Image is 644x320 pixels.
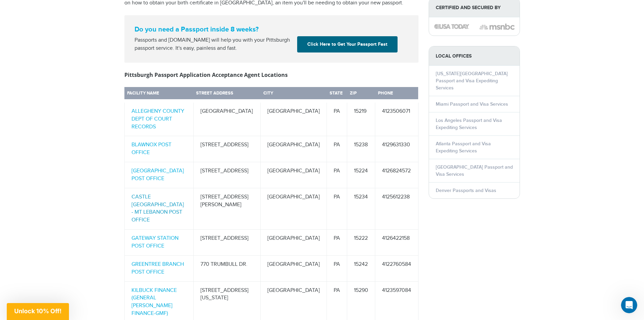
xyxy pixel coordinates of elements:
[297,36,398,52] a: Click Here to Get Your Passport Fast
[193,188,261,229] td: [STREET_ADDRESS][PERSON_NAME]
[375,87,418,101] th: Phone
[261,101,327,136] td: [GEOGRAPHIC_DATA]
[347,162,375,188] td: 15224
[261,230,327,256] td: [GEOGRAPHIC_DATA]
[14,307,62,315] span: Unlock 10% Off!
[429,46,520,66] strong: LOCAL OFFICES
[434,24,469,29] img: image description
[347,230,375,256] td: 15222
[7,303,69,320] div: Unlock 10% Off!
[327,162,347,188] td: PA
[327,87,347,101] th: State
[132,287,177,317] a: KILBUCK FINANCE (GENERAL [PERSON_NAME] FINANCE-GMF)
[327,136,347,162] td: PA
[132,235,178,249] a: GATEWAY STATION POST OFFICE
[193,87,261,101] th: Street Address
[375,162,418,188] td: 4126824572
[375,188,418,229] td: 4125612238
[327,101,347,136] td: PA
[132,142,171,156] a: BLAWNOX POST OFFICE
[479,23,515,31] img: image description
[261,188,327,229] td: [GEOGRAPHIC_DATA]
[124,71,419,79] h3: Pittsburgh Passport Application Acceptance Agent Locations
[132,108,184,130] a: ALLEGHENY COUNTY DEPT OF COURT RECORDS
[347,101,375,136] td: 15219
[261,136,327,162] td: [GEOGRAPHIC_DATA]
[261,255,327,281] td: [GEOGRAPHIC_DATA]
[124,87,193,101] th: Facility Name
[132,168,184,182] a: [GEOGRAPHIC_DATA] POST OFFICE
[436,118,502,130] a: Los Angeles Passport and Visa Expediting Services
[347,188,375,229] td: 15234
[132,36,295,52] div: Passports and [DOMAIN_NAME] will help you with your Pittsburgh passport service. It's easy, painl...
[621,297,637,313] iframe: Intercom live chat
[436,141,491,154] a: Atlanta Passport and Visa Expediting Services
[132,194,184,223] a: CASTLE [GEOGRAPHIC_DATA] - MT LEBANON POST OFFICE
[375,255,418,281] td: 4122760584
[193,136,261,162] td: [STREET_ADDRESS]
[375,101,418,136] td: 4123506071
[436,71,508,91] a: [US_STATE][GEOGRAPHIC_DATA] Passport and Visa Expediting Services
[375,136,418,162] td: 4129631330
[327,230,347,256] td: PA
[193,255,261,281] td: 770 TRUMBULL DR.
[193,230,261,256] td: [STREET_ADDRESS]
[261,87,327,101] th: City
[132,261,184,275] a: GREENTREE BRANCH POST OFFICE
[436,101,508,107] a: Miami Passport and Visa Services
[327,188,347,229] td: PA
[135,25,408,34] strong: Do you need a Passport inside 8 weeks?
[347,87,375,101] th: Zip
[436,164,513,177] a: [GEOGRAPHIC_DATA] Passport and Visa Services
[193,162,261,188] td: [STREET_ADDRESS]
[347,136,375,162] td: 15238
[327,255,347,281] td: PA
[193,101,261,136] td: [GEOGRAPHIC_DATA]
[436,188,496,193] a: Denver Passports and Visas
[347,255,375,281] td: 15242
[261,162,327,188] td: [GEOGRAPHIC_DATA]
[375,230,418,256] td: 4126422158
